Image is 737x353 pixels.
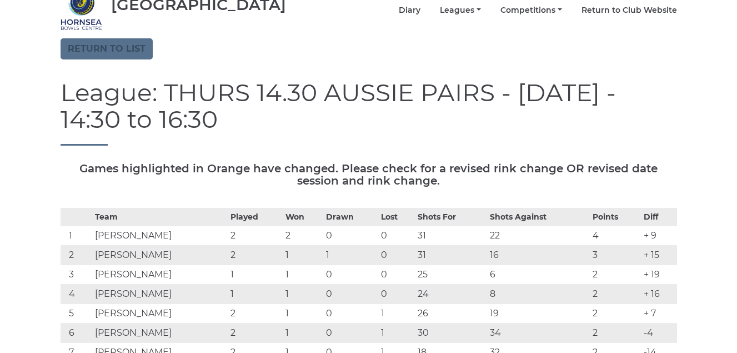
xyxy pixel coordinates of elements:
th: Shots Against [487,208,590,226]
td: 6 [487,265,590,284]
td: 8 [487,284,590,304]
td: + 15 [641,245,676,265]
td: 0 [378,226,415,245]
h5: Games highlighted in Orange have changed. Please check for a revised rink change OR revised date ... [61,162,677,187]
th: Lost [378,208,415,226]
a: Competitions [500,5,562,16]
td: 1 [378,323,415,342]
td: 0 [323,284,378,304]
td: 2 [590,304,641,323]
td: 2 [228,245,283,265]
td: 1 [61,226,93,245]
td: 31 [415,226,487,245]
th: Won [283,208,323,226]
a: Leagues [440,5,481,16]
td: 0 [323,304,378,323]
a: Return to Club Website [581,5,677,16]
td: + 7 [641,304,676,323]
td: -4 [641,323,676,342]
td: 24 [415,284,487,304]
td: 1 [228,265,283,284]
h1: League: THURS 14.30 AUSSIE PAIRS - [DATE] - 14:30 to 16:30 [61,79,677,146]
td: 16 [487,245,590,265]
td: 2 [590,284,641,304]
td: 0 [323,265,378,284]
a: Return to list [61,38,153,59]
td: 2 [228,323,283,342]
td: 1 [323,245,378,265]
th: Team [92,208,228,226]
th: Shots For [415,208,487,226]
td: 2 [61,245,93,265]
td: 34 [487,323,590,342]
a: Diary [399,5,420,16]
td: 1 [283,245,323,265]
td: 1 [283,323,323,342]
td: [PERSON_NAME] [92,284,228,304]
td: 3 [590,245,641,265]
td: + 16 [641,284,676,304]
td: 2 [228,304,283,323]
th: Diff [641,208,676,226]
td: 0 [323,323,378,342]
td: 22 [487,226,590,245]
td: 4 [61,284,93,304]
td: [PERSON_NAME] [92,245,228,265]
td: 2 [283,226,323,245]
td: 2 [590,323,641,342]
th: Played [228,208,283,226]
td: 3 [61,265,93,284]
td: [PERSON_NAME] [92,226,228,245]
td: 30 [415,323,487,342]
td: 0 [378,265,415,284]
td: [PERSON_NAME] [92,323,228,342]
td: + 9 [641,226,676,245]
td: + 19 [641,265,676,284]
td: 2 [228,226,283,245]
td: 1 [228,284,283,304]
td: 1 [283,265,323,284]
td: [PERSON_NAME] [92,265,228,284]
th: Drawn [323,208,378,226]
td: 25 [415,265,487,284]
td: 0 [378,245,415,265]
td: 26 [415,304,487,323]
td: 31 [415,245,487,265]
td: 6 [61,323,93,342]
td: 19 [487,304,590,323]
td: 1 [378,304,415,323]
td: 0 [323,226,378,245]
td: [PERSON_NAME] [92,304,228,323]
th: Points [590,208,641,226]
td: 2 [590,265,641,284]
td: 1 [283,284,323,304]
td: 5 [61,304,93,323]
td: 1 [283,304,323,323]
td: 4 [590,226,641,245]
td: 0 [378,284,415,304]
